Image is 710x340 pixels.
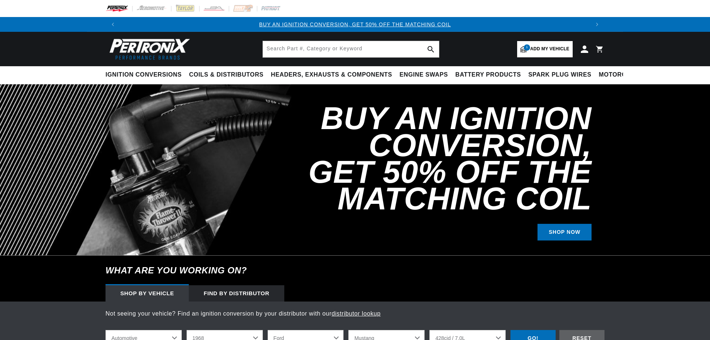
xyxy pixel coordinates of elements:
summary: Motorcycle [595,66,647,84]
img: Pertronix [106,36,191,62]
a: 1Add my vehicle [517,41,573,57]
slideshow-component: Translation missing: en.sections.announcements.announcement_bar [87,17,623,32]
span: Motorcycle [599,71,643,79]
span: Battery Products [455,71,521,79]
summary: Ignition Conversions [106,66,185,84]
span: Ignition Conversions [106,71,182,79]
a: distributor lookup [332,310,381,317]
div: 1 of 3 [120,20,590,28]
p: Not seeing your vehicle? Find an ignition conversion by your distributor with our [106,309,604,319]
div: Announcement [120,20,590,28]
a: SHOP NOW [537,224,592,240]
h6: What are you working on? [87,256,623,285]
summary: Headers, Exhausts & Components [267,66,396,84]
span: Spark Plug Wires [528,71,591,79]
summary: Spark Plug Wires [525,66,595,84]
h2: Buy an Ignition Conversion, Get 50% off the Matching Coil [275,105,592,212]
summary: Coils & Distributors [185,66,267,84]
div: Find by Distributor [189,285,284,302]
div: Shop by vehicle [106,285,189,302]
button: Translation missing: en.sections.announcements.next_announcement [590,17,604,32]
span: 1 [524,44,530,51]
button: search button [423,41,439,57]
span: Headers, Exhausts & Components [271,71,392,79]
span: Coils & Distributors [189,71,264,79]
button: Translation missing: en.sections.announcements.previous_announcement [106,17,120,32]
span: Engine Swaps [399,71,448,79]
span: Add my vehicle [530,46,569,53]
input: Search Part #, Category or Keyword [263,41,439,57]
summary: Battery Products [452,66,525,84]
a: BUY AN IGNITION CONVERSION, GET 50% OFF THE MATCHING COIL [259,21,451,27]
summary: Engine Swaps [396,66,452,84]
